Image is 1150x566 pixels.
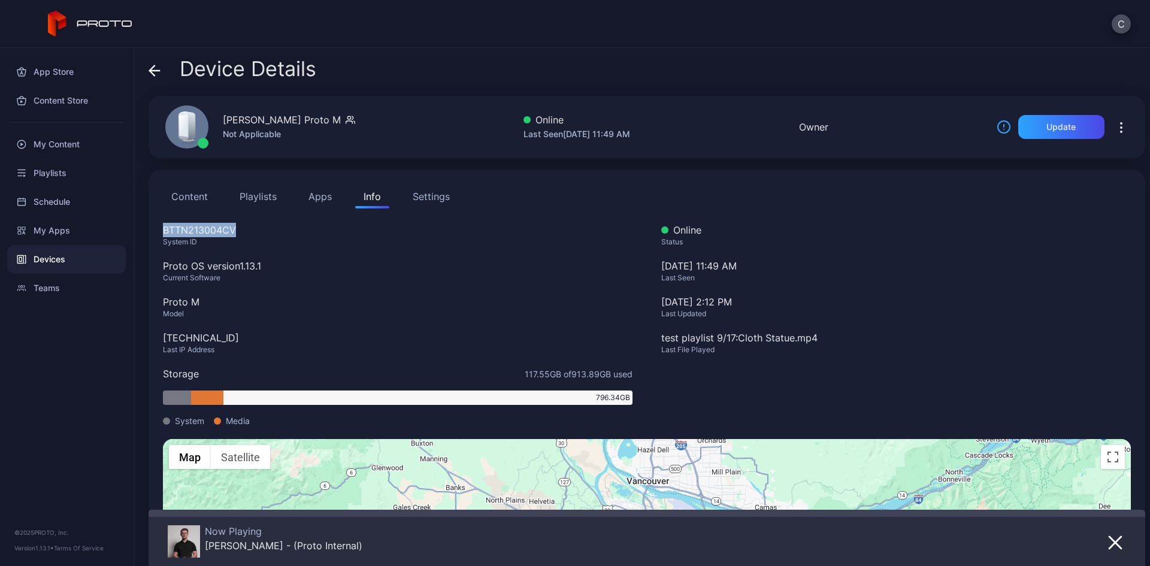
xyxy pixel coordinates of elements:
span: Device Details [180,57,316,80]
div: Online [523,113,630,127]
button: Apps [300,184,340,208]
a: Terms Of Service [54,544,104,552]
button: Show satellite imagery [211,445,270,469]
div: [PERSON_NAME] Proto M [223,113,341,127]
span: Version 1.13.1 • [14,544,54,552]
a: Playlists [7,159,126,187]
div: Model [163,309,632,319]
button: Playlists [231,184,285,208]
div: Last Seen [DATE] 11:49 AM [523,127,630,141]
div: Settings [413,189,450,204]
div: Last IP Address [163,345,632,355]
div: [TECHNICAL_ID] [163,331,632,345]
a: Devices [7,245,126,274]
div: Current Software [163,273,632,283]
span: 117.55 GB of 913.89 GB used [525,368,632,380]
button: Content [163,184,216,208]
div: Last Seen [661,273,1131,283]
div: Owner [799,120,828,134]
a: Schedule [7,187,126,216]
div: Proto M [163,295,632,309]
button: Info [355,184,389,208]
a: My Apps [7,216,126,245]
a: My Content [7,130,126,159]
button: C [1112,14,1131,34]
div: Online [661,223,1131,237]
a: Content Store [7,86,126,115]
button: Toggle fullscreen view [1101,445,1125,469]
span: 796.34 GB [596,392,630,403]
div: BTTN213004CV [163,223,632,237]
a: Teams [7,274,126,302]
button: Settings [404,184,458,208]
button: Update [1018,115,1104,139]
a: App Store [7,57,126,86]
div: [DATE] 2:12 PM [661,295,1131,309]
div: [DATE] 11:49 AM [661,259,1131,295]
div: Proto OS version 1.13.1 [163,259,632,273]
div: System ID [163,237,632,247]
div: Update [1046,122,1076,132]
div: test playlist 9/17: Cloth Statue.mp4 [661,331,1131,345]
div: Storage [163,367,199,381]
div: Info [364,189,381,204]
div: Not Applicable [223,127,355,141]
button: Show street map [169,445,211,469]
span: Media [226,414,250,427]
div: Last File Played [661,345,1131,355]
div: Status [661,237,1131,247]
span: System [175,414,204,427]
div: Cole Rossman - (Proto Internal) [205,540,362,552]
div: Last Updated [661,309,1131,319]
div: Now Playing [205,525,362,537]
div: © 2025 PROTO, Inc. [14,528,119,537]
